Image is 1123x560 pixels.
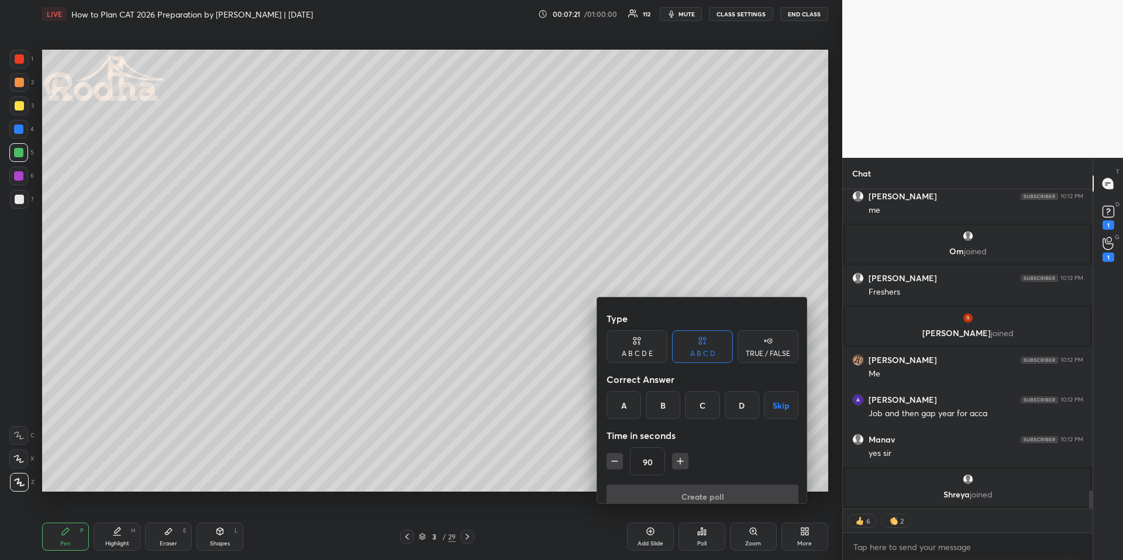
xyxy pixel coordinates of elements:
div: B [646,391,680,419]
button: Skip [764,391,798,419]
div: Correct Answer [607,368,798,391]
div: A [607,391,641,419]
div: Time in seconds [607,424,798,447]
div: TRUE / FALSE [746,350,790,357]
div: A B C D E [622,350,653,357]
div: C [685,391,719,419]
div: A B C D [690,350,715,357]
div: Type [607,307,798,330]
div: D [725,391,759,419]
